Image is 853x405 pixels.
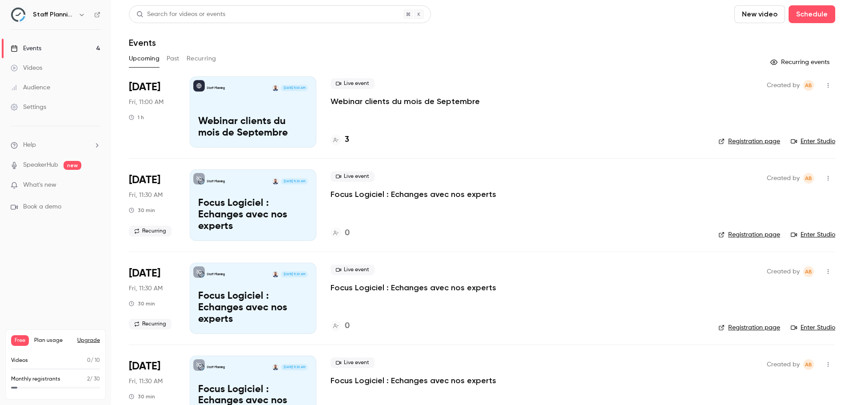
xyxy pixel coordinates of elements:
span: Created by [767,359,800,370]
span: Plan usage [34,337,72,344]
a: Focus Logiciel : Echanges avec nos expertsStaff PlanningChristophe Vermeulen[DATE] 11:30 AMFocus ... [190,169,316,241]
span: [DATE] [129,266,160,281]
a: SpeakerHub [23,160,58,170]
span: new [64,161,81,170]
span: Anaïs Bressy [803,359,814,370]
p: Focus Logiciel : Echanges avec nos experts [198,291,308,325]
button: New video [734,5,785,23]
span: [DATE] [129,359,160,373]
p: Monthly registrants [11,375,60,383]
button: Past [167,52,179,66]
span: Free [11,335,29,346]
a: Focus Logiciel : Echanges avec nos experts [331,282,496,293]
p: Staff Planning [207,86,225,90]
span: Fri, 11:00 AM [129,98,163,107]
span: 2 [87,377,90,382]
div: Sep 12 Fri, 11:30 AM (Europe/Paris) [129,169,175,241]
span: Book a demo [23,202,61,212]
a: Registration page [718,137,780,146]
li: help-dropdown-opener [11,140,100,150]
div: 30 min [129,393,155,400]
span: [DATE] [129,80,160,94]
span: Live event [331,78,375,89]
span: [DATE] 11:30 AM [281,178,307,184]
button: Upgrade [77,337,100,344]
span: Anaïs Bressy [803,173,814,184]
span: AB [805,359,812,370]
a: Registration page [718,230,780,239]
div: 30 min [129,300,155,307]
button: Upcoming [129,52,159,66]
a: Enter Studio [791,323,835,332]
span: Live event [331,357,375,368]
p: / 10 [87,357,100,365]
span: Fri, 11:30 AM [129,191,163,200]
a: Focus Logiciel : Echanges avec nos expertsStaff PlanningChristophe Vermeulen[DATE] 11:30 AMFocus ... [190,263,316,334]
span: Fri, 11:30 AM [129,377,163,386]
span: Recurring [129,319,171,329]
div: Audience [11,83,50,92]
h1: Events [129,37,156,48]
a: 0 [331,227,350,239]
img: Staff Planning [11,8,25,22]
a: Enter Studio [791,230,835,239]
span: AB [805,173,812,184]
span: 0 [87,358,91,363]
span: Created by [767,173,800,184]
span: AB [805,266,812,277]
img: Christophe Vermeulen [272,364,279,370]
div: Videos [11,64,42,72]
span: Anaïs Bressy [803,266,814,277]
a: 0 [331,320,350,332]
span: Help [23,140,36,150]
span: Created by [767,80,800,91]
p: Videos [11,357,28,365]
img: Christophe Vermeulen [272,85,279,91]
p: Staff Planning [207,272,225,277]
a: Focus Logiciel : Echanges avec nos experts [331,375,496,386]
span: What's new [23,180,56,190]
span: Recurring [129,226,171,237]
p: Staff Planning [207,365,225,369]
span: Anaïs Bressy [803,80,814,91]
span: Created by [767,266,800,277]
span: Fri, 11:30 AM [129,284,163,293]
button: Recurring [187,52,216,66]
button: Schedule [789,5,835,23]
div: 1 h [129,114,144,121]
p: Staff Planning [207,179,225,184]
div: Events [11,44,41,53]
h4: 0 [345,320,350,332]
a: Webinar clients du mois de SeptembreStaff PlanningChristophe Vermeulen[DATE] 11:00 AMWebinar clie... [190,76,316,148]
h6: Staff Planning [33,10,75,19]
a: 3 [331,134,349,146]
span: AB [805,80,812,91]
div: Settings [11,103,46,112]
a: Focus Logiciel : Echanges avec nos experts [331,189,496,200]
div: Search for videos or events [136,10,225,19]
div: 30 min [129,207,155,214]
span: [DATE] 11:00 AM [281,85,307,91]
p: Focus Logiciel : Echanges avec nos experts [198,198,308,232]
h4: 0 [345,227,350,239]
img: Christophe Vermeulen [272,178,279,184]
button: Recurring events [766,55,835,69]
span: Live event [331,265,375,275]
span: [DATE] 11:30 AM [281,364,307,370]
h4: 3 [345,134,349,146]
div: Sep 12 Fri, 11:00 AM (Europe/Paris) [129,76,175,148]
a: Registration page [718,323,780,332]
p: / 30 [87,375,100,383]
a: Enter Studio [791,137,835,146]
div: Sep 26 Fri, 11:30 AM (Europe/Paris) [129,263,175,334]
img: Christophe Vermeulen [272,271,279,277]
span: Live event [331,171,375,182]
p: Webinar clients du mois de Septembre [198,116,308,139]
span: [DATE] 11:30 AM [281,271,307,277]
span: [DATE] [129,173,160,187]
a: Webinar clients du mois de Septembre [331,96,480,107]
